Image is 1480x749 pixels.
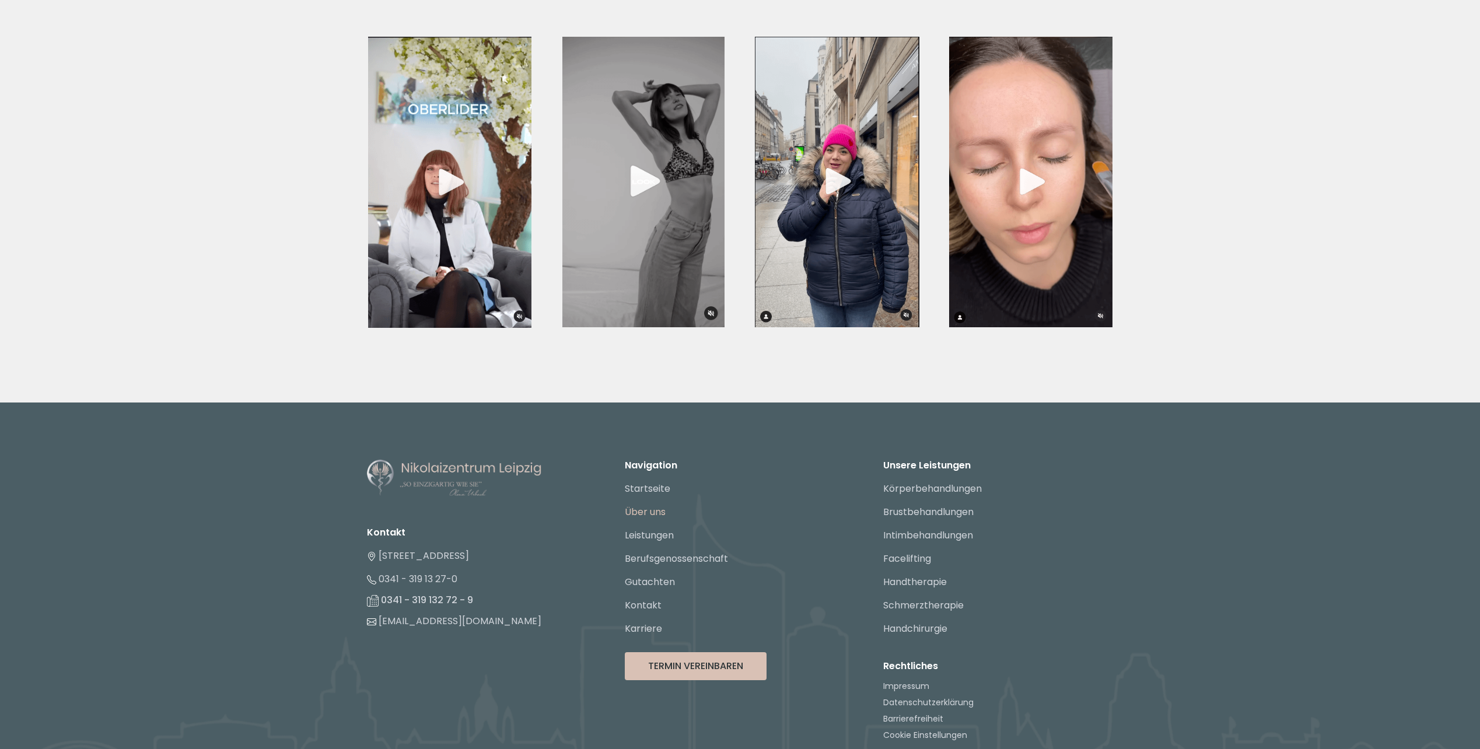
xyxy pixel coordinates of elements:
[562,37,725,327] img: Nikolaizentrum Leipzig auf Social Media
[755,37,919,327] img: Nikolaizentrum Leipzig auf Social Media
[367,591,597,610] li: 0341 - 319 132 72 - 9
[883,528,973,542] a: Intimbehandlungen
[625,482,670,495] a: Startseite
[625,459,855,473] p: Navigation
[367,614,541,628] a: [EMAIL_ADDRESS][DOMAIN_NAME]
[367,459,542,498] img: Nikolaizentrum Leipzig - Logo
[625,528,674,542] a: Leistungen
[625,598,662,612] a: Kontakt
[883,696,974,708] a: Datenschutzerklärung
[367,526,597,540] li: Kontakt
[368,37,531,327] img: Nikolaizentrum Leipzig auf Social Media
[367,549,469,562] a: [STREET_ADDRESS]
[883,598,964,612] a: Schmerztherapie
[625,552,728,565] a: Berufsgenossenschaft
[625,575,675,589] a: Gutachten
[883,680,929,692] a: Impressum
[883,505,974,519] a: Brustbehandlungen
[883,575,947,589] a: Handtherapie
[625,505,666,519] a: Über uns
[883,482,982,495] a: Körperbehandlungen
[625,652,767,680] button: Termin Vereinbaren
[883,659,1114,673] p: Rechtliches
[883,459,1114,473] p: Unsere Leistungen
[883,622,947,635] a: Handchirurgie
[367,572,457,586] a: 0341 - 319 13 27-0
[883,713,943,724] a: Barrierefreiheit
[949,37,1112,327] img: Nikolaizentrum Leipzig auf Social Media
[625,622,662,635] a: Karriere
[883,729,967,741] button: Cookie Einstellungen
[883,552,931,565] a: Facelifting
